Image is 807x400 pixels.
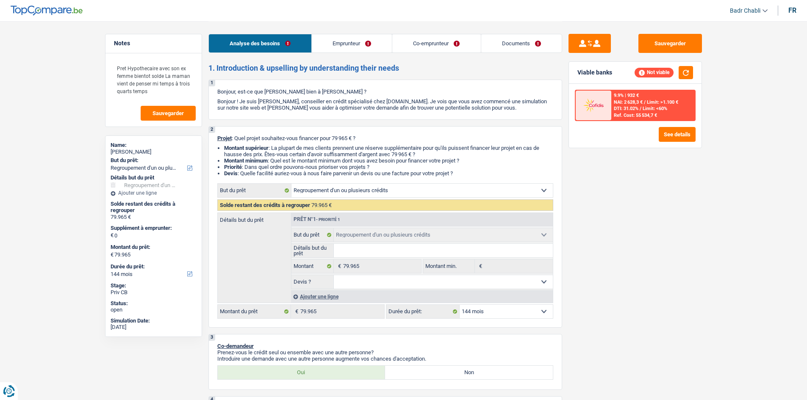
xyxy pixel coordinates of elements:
[218,213,291,223] label: Détails but du prêt
[291,275,334,289] label: Devis ?
[11,6,83,16] img: TopCompare Logo
[291,259,334,273] label: Montant
[224,157,553,164] li: : Quel est le montant minimum dont vous avez besoin pour financer votre projet ?
[111,142,197,149] div: Name:
[111,232,114,239] span: €
[111,174,197,181] div: Détails but du prêt
[312,34,392,52] a: Emprunteur
[475,259,484,273] span: €
[224,145,553,157] li: : La plupart de mes clients prennent une réserve supplémentaire pour qu'ils puissent financer leu...
[614,93,639,98] div: 9.9% | 932 €
[788,6,796,14] div: fr
[111,300,197,307] div: Status:
[334,259,343,273] span: €
[111,214,197,221] div: 79.965 €
[217,356,553,362] p: Introduire une demande avec une autre personne augmente vos chances d'acceptation.
[111,306,197,313] div: open
[217,343,254,349] span: Co-demandeur
[111,201,197,214] div: Solde restant des crédits à regrouper
[392,34,480,52] a: Co-emprunteur
[224,170,553,177] li: : Quelle facilité auriez-vous à nous faire parvenir un devis ou une facture pour votre projet ?
[730,7,760,14] span: Badr Chabli
[111,225,195,232] label: Supplément à emprunter:
[614,99,643,105] span: NAI: 2 628,3 €
[647,99,678,105] span: Limit: >1.100 €
[111,282,197,289] div: Stage:
[643,106,667,111] span: Limit: <60%
[385,366,553,379] label: Non
[291,305,300,318] span: €
[111,149,197,155] div: [PERSON_NAME]
[224,145,269,151] strong: Montant supérieur
[291,217,342,222] div: Prêt n°1
[111,324,197,331] div: [DATE]
[218,305,291,318] label: Montant du prêt
[208,63,562,73] h2: 1. Introduction & upselling by understanding their needs
[220,202,310,208] span: Solde restant des crédits à regrouper
[291,244,334,257] label: Détails but du prêt
[224,157,268,164] strong: Montant minimum
[111,157,195,164] label: But du prêt:
[218,184,291,197] label: But du prêt
[577,69,612,76] div: Viable banks
[111,251,114,258] span: €
[291,290,553,303] div: Ajouter une ligne
[614,113,657,118] div: Ref. Cost: 55 534,7 €
[224,164,553,170] li: : Dans quel ordre pouvons-nous prioriser vos projets ?
[723,4,768,18] a: Badr Chabli
[111,289,197,296] div: Priv CB
[217,98,553,111] p: Bonjour ! Je suis [PERSON_NAME], conseiller en crédit spécialisé chez [DOMAIN_NAME]. Je vois que ...
[141,106,196,121] button: Sauvegarder
[209,34,311,52] a: Analyse des besoins
[218,366,385,379] label: Oui
[217,135,553,141] p: : Quel projet souhaitez-vous financer pour 79 965 € ?
[291,228,334,242] label: But du prêt
[153,110,184,116] span: Sauvegarder
[111,317,197,324] div: Simulation Date:
[111,244,195,251] label: Montant du prêt:
[614,106,638,111] span: DTI: 31.02%
[217,88,553,95] p: Bonjour, est-ce que [PERSON_NAME] bien à [PERSON_NAME] ?
[114,40,193,47] h5: Notes
[217,135,232,141] span: Projet
[423,259,475,273] label: Montant min.
[638,34,702,53] button: Sauvegarder
[644,99,646,105] span: /
[111,263,195,270] label: Durée du prêt:
[659,127,696,142] button: See details
[111,190,197,196] div: Ajouter une ligne
[635,68,674,77] div: Not viable
[224,164,242,170] strong: Priorité
[209,127,215,133] div: 2
[578,97,609,113] img: Cofidis
[224,170,238,177] span: Devis
[386,305,460,318] label: Durée du prêt:
[311,202,332,208] span: 79.965 €
[640,106,641,111] span: /
[217,349,553,356] p: Prenez-vous le crédit seul ou ensemble avec une autre personne?
[316,217,340,222] span: - Priorité 1
[209,334,215,341] div: 3
[481,34,562,52] a: Documents
[209,80,215,86] div: 1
